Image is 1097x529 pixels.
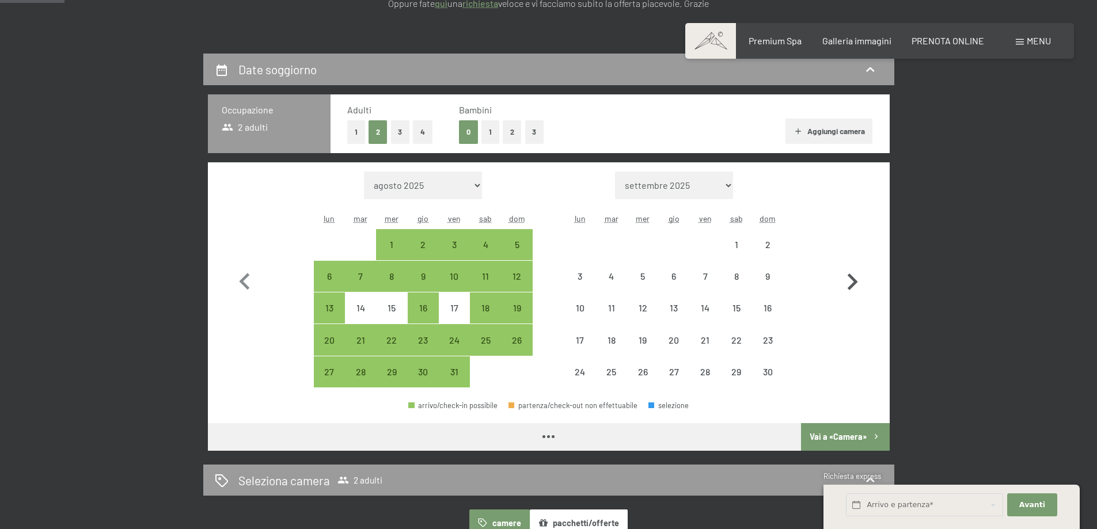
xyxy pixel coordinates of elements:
div: Sun Oct 26 2025 [501,324,532,355]
div: arrivo/check-in non effettuabile [564,292,595,324]
div: Mon Nov 24 2025 [564,356,595,387]
div: 26 [628,367,657,396]
div: selezione [648,402,689,409]
div: 11 [597,303,626,332]
div: 28 [346,367,375,396]
div: 28 [690,367,719,396]
div: 22 [377,336,406,364]
div: Fri Oct 24 2025 [439,324,470,355]
div: arrivo/check-in possibile [501,229,532,260]
div: arrivo/check-in possibile [439,324,470,355]
div: Wed Oct 22 2025 [376,324,407,355]
div: Thu Oct 16 2025 [408,292,439,324]
div: 22 [722,336,751,364]
span: Premium Spa [749,35,802,46]
div: Tue Nov 11 2025 [596,292,627,324]
div: 5 [628,272,657,300]
div: partenza/check-out non effettuabile [508,402,637,409]
div: Thu Nov 27 2025 [658,356,689,387]
div: arrivo/check-in possibile [470,292,501,324]
div: Fri Nov 07 2025 [689,261,720,292]
div: arrivo/check-in non effettuabile [596,292,627,324]
div: arrivo/check-in possibile [408,402,498,409]
div: 10 [565,303,594,332]
h3: Occupazione [222,104,317,116]
div: 3 [565,272,594,300]
div: 19 [502,303,531,332]
div: 8 [377,272,406,300]
div: 2 [409,240,438,269]
div: 27 [315,367,344,396]
div: arrivo/check-in possibile [314,324,345,355]
div: arrivo/check-in non effettuabile [627,292,658,324]
span: Bambini [459,104,492,115]
div: 11 [471,272,500,300]
div: Sat Nov 15 2025 [721,292,752,324]
div: 27 [659,367,688,396]
div: 16 [409,303,438,332]
button: Mese successivo [836,172,869,388]
div: arrivo/check-in possibile [501,261,532,292]
div: Tue Oct 14 2025 [345,292,376,324]
div: 20 [659,336,688,364]
div: arrivo/check-in non effettuabile [596,356,627,387]
div: arrivo/check-in possibile [314,356,345,387]
div: arrivo/check-in possibile [376,324,407,355]
div: 25 [597,367,626,396]
button: Mese precedente [228,172,261,388]
div: Thu Oct 30 2025 [408,356,439,387]
div: Tue Oct 28 2025 [345,356,376,387]
abbr: sabato [479,214,492,223]
div: arrivo/check-in possibile [408,261,439,292]
span: Galleria immagini [822,35,891,46]
div: arrivo/check-in possibile [345,324,376,355]
h2: Seleziona camera [238,472,330,489]
div: arrivo/check-in non effettuabile [721,229,752,260]
div: arrivo/check-in non effettuabile [752,261,783,292]
abbr: giovedì [417,214,428,223]
div: 19 [628,336,657,364]
abbr: domenica [509,214,525,223]
div: 14 [346,303,375,332]
div: Mon Nov 10 2025 [564,292,595,324]
div: Fri Oct 03 2025 [439,229,470,260]
div: Wed Oct 29 2025 [376,356,407,387]
div: 18 [471,303,500,332]
div: 17 [440,303,469,332]
div: arrivo/check-in non effettuabile [752,229,783,260]
div: 29 [377,367,406,396]
div: arrivo/check-in non effettuabile [439,292,470,324]
div: 24 [440,336,469,364]
div: arrivo/check-in non effettuabile [658,324,689,355]
div: 8 [722,272,751,300]
div: arrivo/check-in non effettuabile [658,292,689,324]
div: arrivo/check-in non effettuabile [752,356,783,387]
div: arrivo/check-in possibile [376,229,407,260]
div: arrivo/check-in non effettuabile [627,261,658,292]
div: arrivo/check-in non effettuabile [658,356,689,387]
div: arrivo/check-in non effettuabile [627,324,658,355]
div: arrivo/check-in non effettuabile [752,324,783,355]
button: 0 [459,120,478,144]
span: Richiesta express [823,471,881,481]
div: Mon Oct 27 2025 [314,356,345,387]
div: Mon Nov 17 2025 [564,324,595,355]
div: arrivo/check-in possibile [408,292,439,324]
abbr: sabato [730,214,743,223]
div: 26 [502,336,531,364]
div: Sun Oct 05 2025 [501,229,532,260]
div: 9 [753,272,782,300]
div: arrivo/check-in possibile [376,261,407,292]
abbr: martedì [354,214,367,223]
abbr: lunedì [324,214,335,223]
div: Fri Nov 21 2025 [689,324,720,355]
div: arrivo/check-in non effettuabile [689,292,720,324]
div: Sat Oct 11 2025 [470,261,501,292]
abbr: martedì [605,214,618,223]
button: 3 [391,120,410,144]
div: arrivo/check-in non effettuabile [345,292,376,324]
div: 29 [722,367,751,396]
div: arrivo/check-in possibile [439,261,470,292]
div: 23 [409,336,438,364]
div: Wed Nov 05 2025 [627,261,658,292]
